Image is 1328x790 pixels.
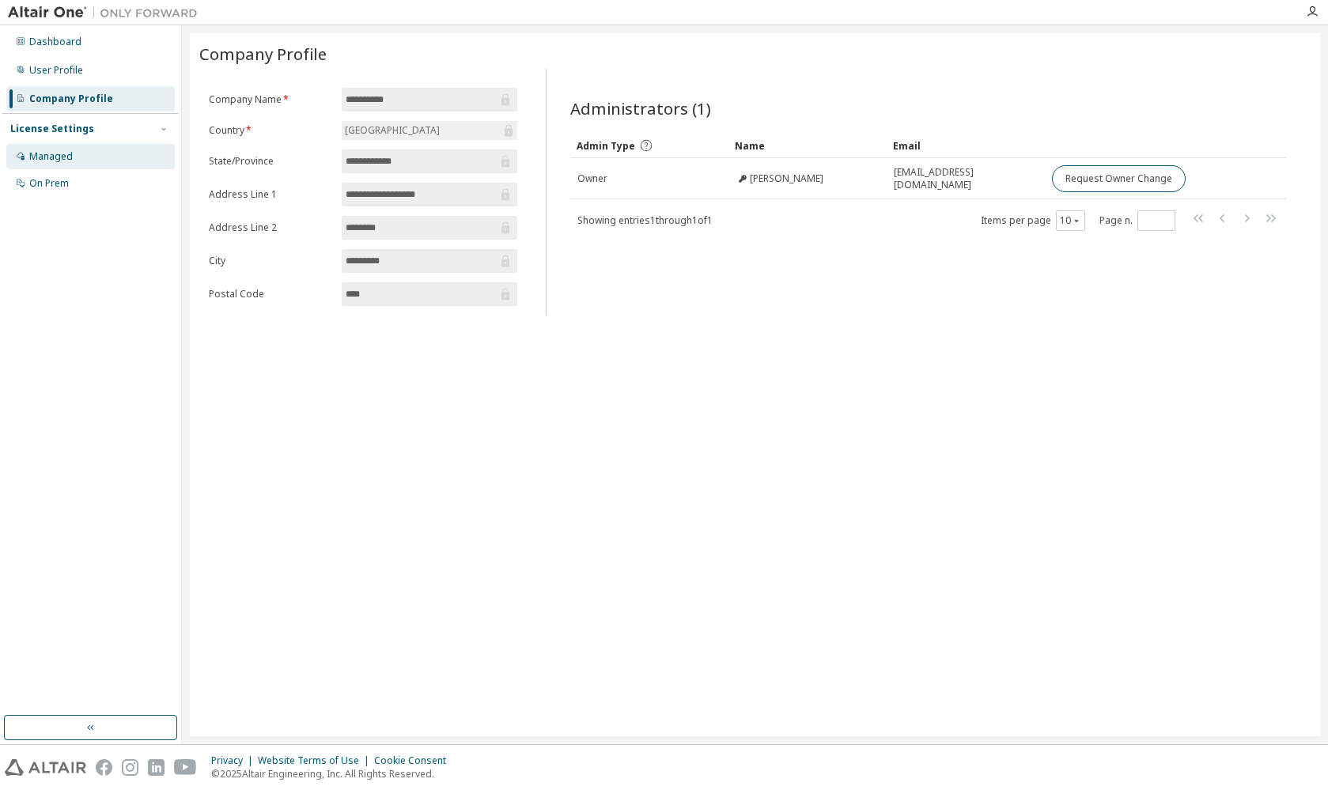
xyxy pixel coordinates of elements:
[29,177,69,190] div: On Prem
[148,759,165,776] img: linkedin.svg
[29,36,81,48] div: Dashboard
[209,255,332,267] label: City
[29,64,83,77] div: User Profile
[122,759,138,776] img: instagram.svg
[10,123,94,135] div: License Settings
[577,214,713,227] span: Showing entries 1 through 1 of 1
[29,150,73,163] div: Managed
[29,93,113,105] div: Company Profile
[211,767,456,781] p: © 2025 Altair Engineering, Inc. All Rights Reserved.
[209,155,332,168] label: State/Province
[209,221,332,234] label: Address Line 2
[735,133,880,158] div: Name
[750,172,823,185] span: [PERSON_NAME]
[258,754,374,767] div: Website Terms of Use
[342,122,442,139] div: [GEOGRAPHIC_DATA]
[209,288,332,301] label: Postal Code
[1099,210,1175,231] span: Page n.
[209,93,332,106] label: Company Name
[174,759,197,776] img: youtube.svg
[577,172,607,185] span: Owner
[893,133,1039,158] div: Email
[1052,165,1186,192] button: Request Owner Change
[209,124,332,137] label: Country
[8,5,206,21] img: Altair One
[5,759,86,776] img: altair_logo.svg
[577,139,635,153] span: Admin Type
[199,43,327,65] span: Company Profile
[570,97,711,119] span: Administrators (1)
[209,188,332,201] label: Address Line 1
[894,166,1038,191] span: [EMAIL_ADDRESS][DOMAIN_NAME]
[981,210,1085,231] span: Items per page
[342,121,517,140] div: [GEOGRAPHIC_DATA]
[1060,214,1081,227] button: 10
[96,759,112,776] img: facebook.svg
[374,754,456,767] div: Cookie Consent
[211,754,258,767] div: Privacy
